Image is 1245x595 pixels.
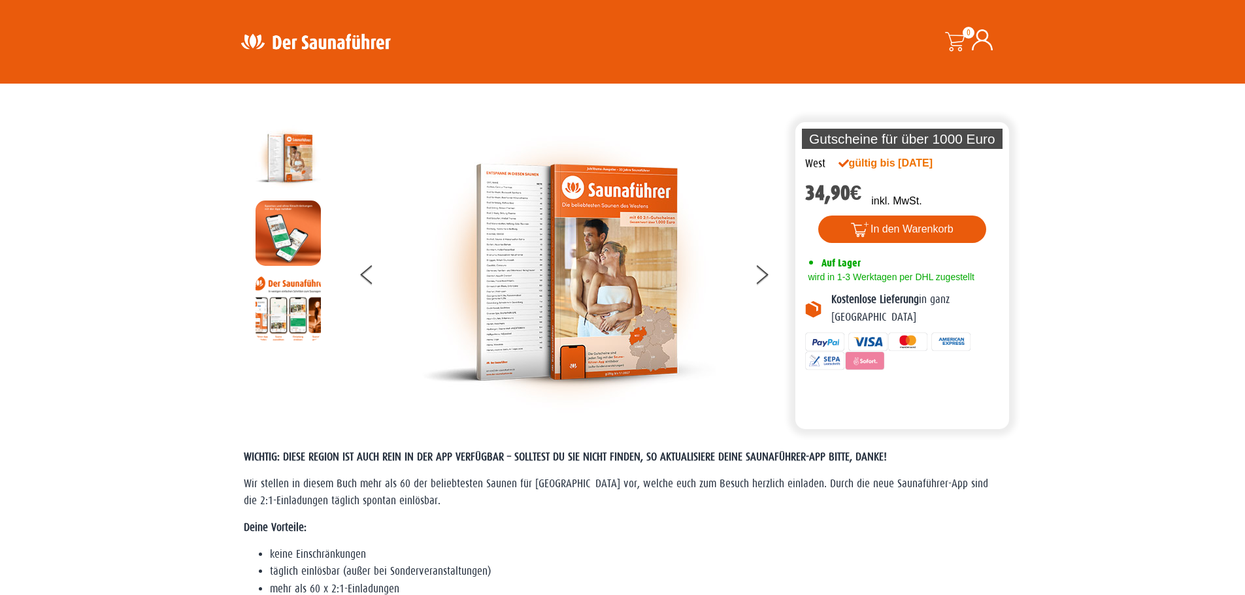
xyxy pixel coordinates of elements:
img: der-saunafuehrer-2025-west [256,125,321,191]
img: Anleitung7tn [256,276,321,341]
button: In den Warenkorb [818,216,986,243]
strong: Deine Vorteile: [244,521,307,534]
b: Kostenlose Lieferung [831,293,919,306]
span: € [850,181,862,205]
span: wird in 1-3 Werktagen per DHL zugestellt [805,272,974,282]
span: Auf Lager [822,257,861,269]
div: West [805,155,825,172]
bdi: 34,90 [805,181,862,205]
span: WICHTIG: DIESE REGION IST AUCH REIN IN DER APP VERFÜGBAR – SOLLTEST DU SIE NICHT FINDEN, SO AKTUA... [244,451,887,463]
span: 0 [963,27,974,39]
img: MOCKUP-iPhone_regional [256,201,321,266]
div: gültig bis [DATE] [838,155,961,171]
span: Wir stellen in diesem Buch mehr als 60 der beliebtesten Saunen für [GEOGRAPHIC_DATA] vor, welche ... [244,477,988,507]
p: Gutscheine für über 1000 Euro [802,129,1003,149]
p: inkl. MwSt. [871,193,921,209]
p: in ganz [GEOGRAPHIC_DATA] [831,291,1000,326]
img: der-saunafuehrer-2025-west [422,125,716,419]
li: täglich einlösbar (außer bei Sonderveranstaltungen) [270,563,1002,580]
li: keine Einschränkungen [270,546,1002,563]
